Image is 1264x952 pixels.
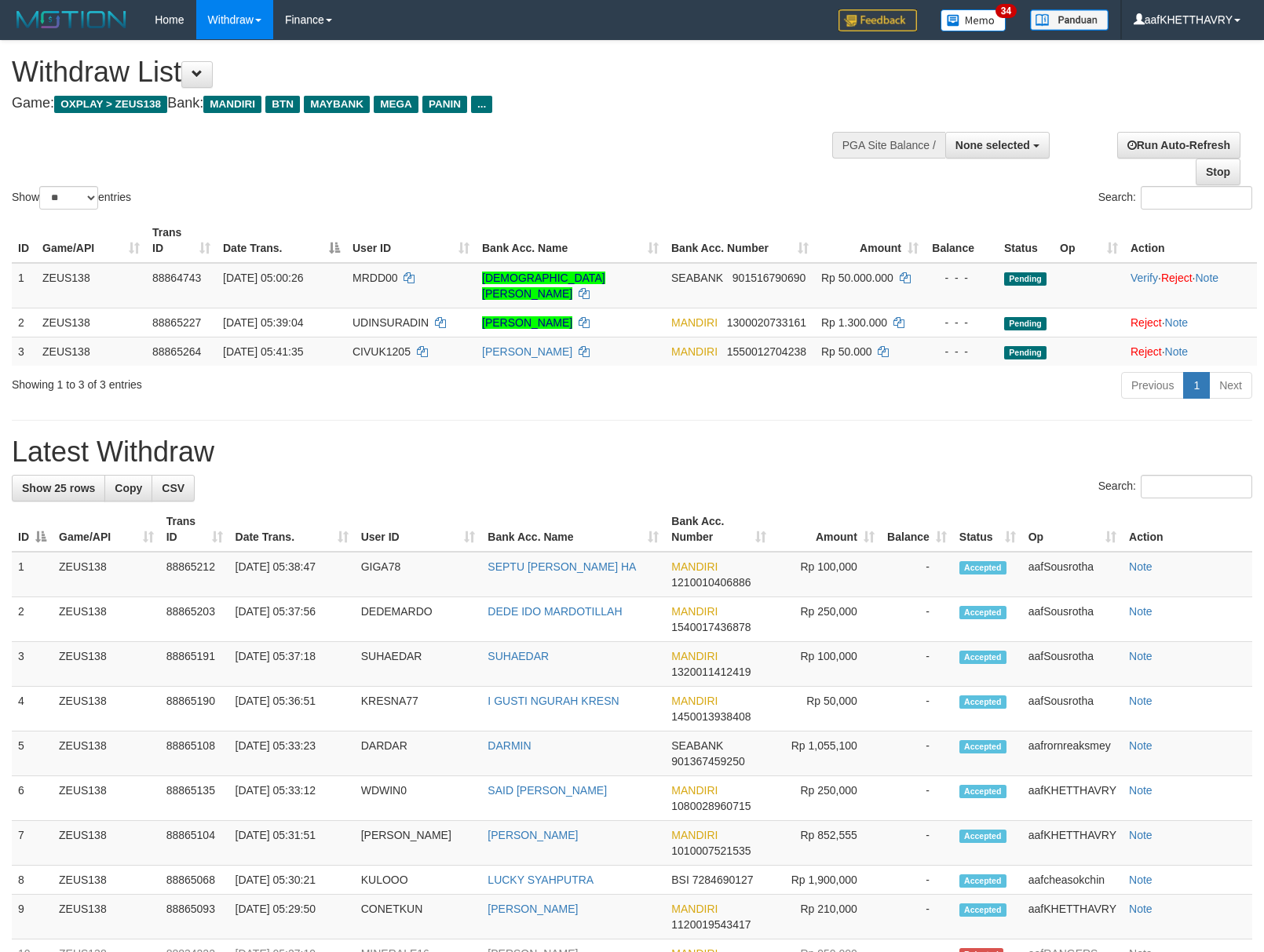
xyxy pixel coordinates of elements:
span: Pending [1004,317,1047,330]
span: CSV [162,482,184,494]
span: MANDIRI [671,784,718,797]
label: Show entries [12,186,131,210]
th: Action [1123,507,1252,552]
img: Feedback.jpg [838,9,917,31]
th: Status: activate to sort column ascending [953,507,1022,552]
a: Note [1129,784,1153,797]
a: Note [1165,345,1189,358]
td: ZEUS138 [53,731,160,776]
h4: Game: Bank: [12,96,827,111]
div: - - - [931,270,992,286]
td: - [881,687,953,731]
a: I GUSTI NGURAH KRESN [488,695,619,707]
span: MANDIRI [671,605,718,618]
td: 88865191 [160,642,229,687]
td: aafKHETTHAVRY [1022,821,1123,866]
td: - [881,866,953,895]
span: Accepted [959,606,1006,619]
th: Balance: activate to sort column ascending [881,507,953,552]
label: Search: [1098,186,1252,210]
th: Bank Acc. Number: activate to sort column ascending [665,218,815,263]
span: SEABANK [671,739,723,752]
td: Rp 1,900,000 [773,866,881,895]
span: Copy 1320011412419 to clipboard [671,666,751,678]
th: Bank Acc. Number: activate to sort column ascending [665,507,773,552]
td: Rp 1,055,100 [773,731,881,776]
span: SEABANK [671,272,723,284]
div: PGA Site Balance / [832,132,945,159]
span: Accepted [959,874,1006,888]
td: 2 [12,597,53,642]
span: Copy 1210010406886 to clipboard [671,576,751,589]
span: MRDD00 [353,272,398,284]
td: ZEUS138 [53,895,160,939]
span: Copy [115,482,142,494]
a: Run Auto-Refresh [1117,132,1240,159]
a: DEDE IDO MARDOTILLAH [488,605,622,618]
span: [DATE] 05:00:26 [223,272,303,284]
td: [PERSON_NAME] [355,821,482,866]
td: 4 [12,687,53,731]
td: ZEUS138 [53,597,160,642]
td: Rp 50,000 [773,687,881,731]
span: Accepted [959,830,1006,843]
td: KULOOO [355,866,482,895]
span: Accepted [959,785,1006,798]
a: LUCKY SYAHPUTRA [488,874,594,886]
select: Showentries [39,186,98,210]
td: 88865212 [160,552,229,597]
td: · · [1124,263,1257,308]
td: [DATE] 05:31:51 [229,821,355,866]
td: ZEUS138 [53,687,160,731]
a: Note [1129,874,1153,886]
img: Button%20Memo.svg [941,9,1006,31]
th: Balance [925,218,998,263]
td: [DATE] 05:38:47 [229,552,355,597]
td: ZEUS138 [36,337,146,366]
span: 34 [995,4,1017,18]
span: MANDIRI [671,829,718,841]
td: 1 [12,263,36,308]
span: CIVUK1205 [353,345,411,358]
td: ZEUS138 [53,552,160,597]
td: - [881,597,953,642]
th: User ID: activate to sort column ascending [355,507,482,552]
td: 3 [12,337,36,366]
td: aafKHETTHAVRY [1022,895,1123,939]
span: Copy 1300020733161 to clipboard [727,316,806,329]
th: ID [12,218,36,263]
td: 2 [12,308,36,337]
td: - [881,731,953,776]
td: [DATE] 05:37:18 [229,642,355,687]
span: Accepted [959,561,1006,574]
div: - - - [931,344,992,359]
a: Stop [1196,159,1240,185]
span: BTN [265,96,300,113]
td: [DATE] 05:36:51 [229,687,355,731]
h1: Latest Withdraw [12,436,1252,468]
td: · [1124,337,1257,366]
a: Note [1129,695,1153,707]
a: SUHAEDAR [488,650,549,662]
a: DARMIN [488,739,531,752]
a: SEPTU [PERSON_NAME] HA [488,560,636,573]
td: aafSousrotha [1022,687,1123,731]
span: BSI [671,874,689,886]
th: Trans ID: activate to sort column ascending [160,507,229,552]
span: Copy 1120019543417 to clipboard [671,918,751,931]
span: MAYBANK [304,96,370,113]
td: DEDEMARDO [355,597,482,642]
td: 7 [12,821,53,866]
a: Note [1129,829,1153,841]
span: [DATE] 05:39:04 [223,316,303,329]
span: MANDIRI [203,96,261,113]
a: CSV [152,475,195,502]
td: 88865108 [160,731,229,776]
td: 8 [12,866,53,895]
a: 1 [1183,372,1210,399]
span: OXPLAY > ZEUS138 [54,96,167,113]
td: 88865093 [160,895,229,939]
a: [PERSON_NAME] [488,829,578,841]
a: Reject [1161,272,1193,284]
th: Date Trans.: activate to sort column ascending [229,507,355,552]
